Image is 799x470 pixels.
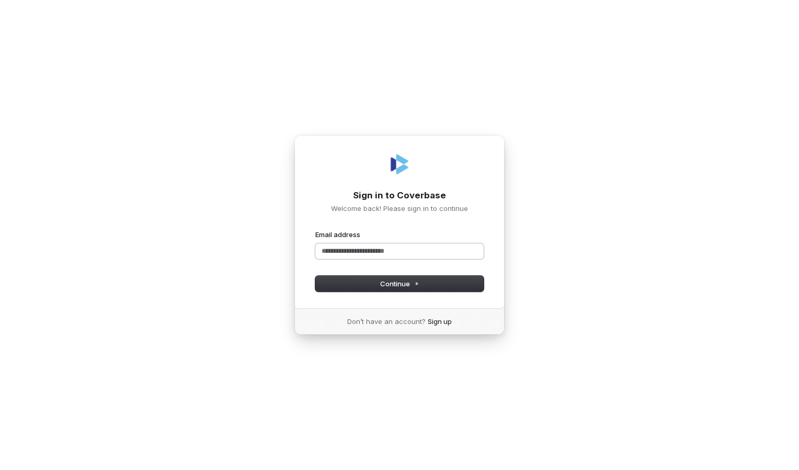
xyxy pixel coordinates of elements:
a: Sign up [428,317,452,326]
label: Email address [315,230,360,239]
p: Welcome back! Please sign in to continue [315,204,484,213]
h1: Sign in to Coverbase [315,189,484,202]
span: Don’t have an account? [347,317,426,326]
span: Continue [380,279,419,288]
button: Continue [315,276,484,292]
img: Coverbase [387,152,412,177]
